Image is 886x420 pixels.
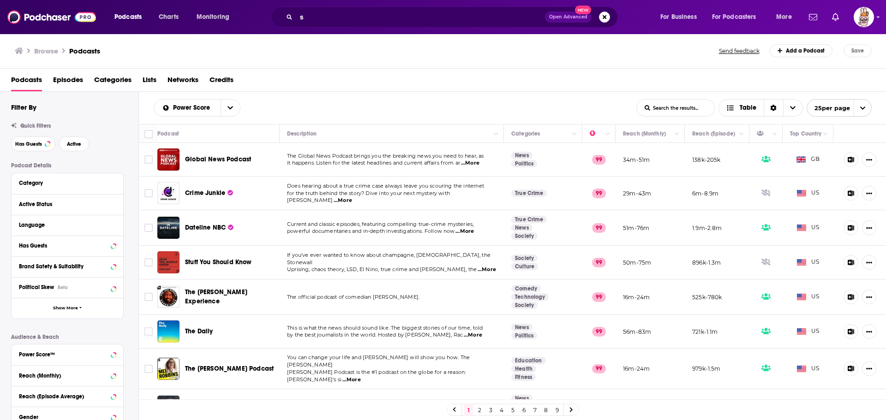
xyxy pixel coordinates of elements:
div: Category [19,180,110,186]
span: Podcasts [114,11,142,24]
a: 8 [541,404,551,415]
span: for the truth behind the story? Dive into your next mystery with [PERSON_NAME] [287,190,450,204]
div: Has Guests [19,243,108,249]
a: Podcasts [11,72,42,91]
img: Global News Podcast [157,148,180,171]
span: Toggle select row [144,189,153,197]
button: Send feedback [716,47,762,55]
img: The Daily [157,320,180,343]
h2: Choose List sort [154,99,240,117]
span: Toggle select row [144,258,153,266]
button: Show profile menu [854,7,874,27]
div: Sort Direction [764,100,783,116]
a: Brand Safety & Suitability [19,260,116,272]
span: by the best journalists in the world. Hosted by [PERSON_NAME], Rac [287,331,463,338]
p: 16m-24m [623,365,650,373]
span: Show More [53,306,78,311]
div: Power Score [590,128,603,139]
span: Political Skew [19,284,54,290]
a: News [511,152,533,159]
button: Show More Button [862,324,876,339]
a: Podchaser - Follow, Share and Rate Podcasts [7,8,96,26]
a: Global News Podcast [185,155,251,164]
h2: Filter By [11,103,36,112]
button: open menu [654,10,708,24]
p: 525k-780k [692,293,722,301]
button: Column Actions [491,129,502,140]
span: Current and classic episodes, featuring compelling true-crime mysteries, [287,221,473,227]
span: US [797,258,820,267]
p: 50m-75m [623,259,651,266]
a: 9 [552,404,562,415]
span: The Global News Podcast brings you the breaking news you need to hear, as [287,153,484,159]
p: 99 [592,327,606,336]
button: open menu [190,10,241,24]
span: Global News Podcast [185,155,251,163]
a: 7 [530,404,539,415]
div: Search podcasts, credits, & more... [280,6,627,28]
span: This is what the news should sound like. The biggest stories of our time, told [287,325,483,331]
span: US [797,327,820,336]
a: The Daily [185,327,213,336]
span: it happens. Listen for the latest headlines and current affairs from ar [287,160,460,166]
a: Health [511,365,536,373]
input: Search podcasts, credits, & more... [296,10,545,24]
span: US [797,189,820,198]
div: Podcast [157,128,179,139]
a: The [PERSON_NAME] Podcast [185,364,274,373]
span: New [575,6,592,14]
a: Networks [168,72,198,91]
button: open menu [706,10,770,24]
span: ...More [342,376,361,384]
button: Column Actions [769,129,780,140]
a: Culture [511,263,538,270]
div: Categories [511,128,540,139]
a: 6 [519,404,528,415]
p: 99 [592,292,606,302]
p: 979k-1.5m [692,365,721,373]
h3: Browse [34,47,58,55]
button: open menu [221,100,240,116]
span: If you've ever wanted to know about champagne, [DEMOGRAPHIC_DATA], the Stonewall [287,252,491,266]
div: Active Status [19,201,110,207]
p: 29m-43m [623,189,651,197]
a: The Ben Shapiro Show [157,396,180,418]
button: Choose View [718,99,803,117]
span: ...More [455,228,474,235]
p: Podcast Details [11,162,124,169]
button: Column Actions [736,129,747,140]
p: 721k-1.1m [692,328,718,336]
span: The [PERSON_NAME] Experience [185,288,247,305]
div: Has Guests [757,128,770,139]
a: Episodes [53,72,83,91]
a: 1 [464,404,473,415]
button: open menu [770,10,803,24]
a: The Mel Robbins Podcast [157,358,180,380]
a: 2 [475,404,484,415]
p: 99 [592,189,606,198]
span: Toggle select row [144,327,153,336]
p: 896k-1.3m [692,259,721,266]
button: Reach (Monthly) [19,369,116,381]
button: Has Guests [11,136,55,151]
button: Political SkewBeta [19,281,116,293]
img: The Joe Rogan Experience [157,286,180,308]
span: Charts [159,11,179,24]
a: Podcasts [69,47,100,55]
span: Logged in as Nouel [854,7,874,27]
a: Society [511,254,538,262]
div: Beta [58,284,68,290]
span: The Daily [185,327,213,335]
span: For Podcasters [712,11,756,24]
div: Reach (Episode Average) [19,393,108,400]
span: US [797,223,820,232]
a: Categories [94,72,132,91]
span: Table [740,105,756,111]
div: Language [19,222,110,228]
a: Add a Podcast [770,44,833,57]
button: Language [19,219,116,231]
